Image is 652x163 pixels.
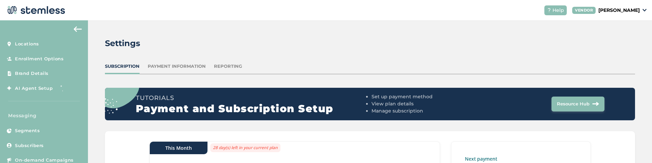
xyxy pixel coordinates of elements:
img: icon_down-arrow-small-66adaf34.svg [642,9,647,12]
img: logo-dark-0685b13c.svg [5,3,65,17]
div: Reporting [214,63,242,70]
span: Subscribers [15,142,44,149]
img: glitter-stars-b7820f95.gif [58,81,71,95]
div: VENDOR [572,7,596,14]
div: Payment Information [148,63,206,70]
span: Brand Details [15,70,49,77]
span: Help [553,7,564,14]
li: Manage subscription [372,107,487,115]
span: Resource Hub [557,101,590,107]
label: 28 day(s) left in your current plan [210,143,280,152]
span: Locations [15,41,39,47]
li: View plan details [372,100,487,107]
img: icon-arrow-back-accent-c549486e.svg [74,26,82,32]
div: Subscription [105,63,140,70]
span: AI Agent Setup [15,85,53,92]
h2: Settings [105,37,140,49]
img: circle_dots-9438f9e3.svg [95,65,139,113]
img: icon-help-white-03924b79.svg [547,8,551,12]
li: Set up payment method [372,93,487,100]
button: Resource Hub [551,97,604,111]
span: Segments [15,127,40,134]
p: [PERSON_NAME] [598,7,640,14]
iframe: Chat Widget [618,130,652,163]
span: Enrollment Options [15,56,64,62]
h3: Tutorials [136,93,369,103]
div: This Month [150,142,207,154]
h2: Payment and Subscription Setup [136,103,369,115]
p: Next payment [465,155,577,162]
